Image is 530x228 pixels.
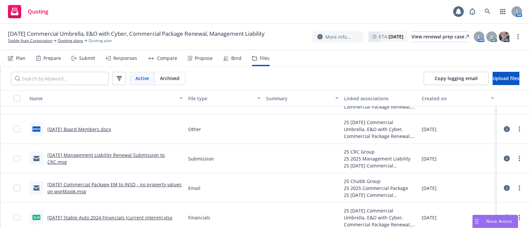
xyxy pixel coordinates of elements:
input: Toggle Row Selected [14,155,20,162]
div: Bind [231,56,241,61]
button: Created on [419,90,497,106]
span: Submission [188,155,214,162]
span: [DATE] [422,126,437,133]
button: Name [27,90,185,106]
span: xlsx [32,215,40,220]
input: Toggle Row Selected [14,126,20,132]
div: 25 [DATE] Commercial Umbrella, E&O with Cyber, Commercial Package Renewal, Management Liability [344,119,416,140]
span: Quoting [28,9,48,14]
span: Archived [160,75,180,82]
div: Submit [79,56,95,61]
a: View renewal prep case [411,31,469,42]
div: Summary [266,95,331,102]
input: Search by keyword... [11,72,109,85]
div: 25 [DATE] Commercial Umbrella, E&O with Cyber, Commercial Package Renewal, Management Liability [344,192,416,199]
div: Linked associations [344,95,416,102]
div: Prepare [43,56,61,61]
a: Stable Auto Corporation [8,38,52,44]
div: Created on [422,95,487,102]
a: more [515,155,523,162]
div: Compare [157,56,177,61]
a: more [515,184,523,192]
div: 25 [DATE] Commercial Umbrella, E&O with Cyber, Commercial Package Renewal, Management Liability [344,207,416,228]
a: Search [481,5,494,18]
span: [DATE] [422,185,437,192]
span: Copy logging email [435,75,478,81]
div: 25 CRC Group [344,148,416,155]
span: [DATE] [422,155,437,162]
div: Drag to move [473,215,481,228]
div: 25 2025 Commercial Package [344,185,416,192]
span: Upload files [493,75,519,81]
strong: [DATE] [389,33,403,40]
span: Active [135,75,149,82]
div: Files [260,56,270,61]
span: L [478,33,480,40]
a: Quoting plans [58,38,83,44]
a: [DATE] Stable Auto 2024 Financials (current interim).xlsx [47,214,172,221]
div: Propose [195,56,213,61]
span: [DATE] Commercial Umbrella, E&O with Cyber, Commercial Package Renewal, Management Liability [8,30,265,38]
div: Plan [16,56,26,61]
button: More info... [312,31,363,42]
a: more [515,213,523,221]
img: photo [499,31,509,42]
span: docx [32,126,40,131]
span: Quoting plan [88,38,112,44]
input: Toggle Row Selected [14,214,20,221]
div: Responses [113,56,137,61]
span: Nova Assist [486,218,512,224]
div: Name [29,95,176,102]
button: Copy logging email [424,72,489,85]
span: Z [490,33,493,40]
button: Upload files [493,72,519,85]
div: 25 Chubb Group [344,178,416,185]
button: Nova Assist [472,215,518,228]
a: [DATE] Board Members.docx [47,126,111,132]
div: View renewal prep case [411,32,469,42]
a: [DATE] Management Liability Renewal Submission to CRC.msg [47,152,165,165]
a: Quoting [5,2,51,21]
span: Email [188,185,200,192]
button: File type [185,90,263,106]
span: More info... [325,33,351,40]
a: [DATE] Commercial Package EM to INSD - no property values on workbook.msg [47,181,182,195]
a: more [515,125,523,133]
a: Switch app [496,5,509,18]
div: 25 [DATE] Commercial Umbrella, E&O with Cyber, Commercial Package Renewal, Management Liability [344,162,416,169]
a: Report a Bug [466,5,479,18]
button: Summary [263,90,341,106]
span: Other [188,126,201,133]
div: 25 2025 Management Liability [344,155,416,162]
div: File type [188,95,253,102]
span: Financials [188,214,210,221]
span: ETA : [379,33,403,40]
span: [DATE] [422,214,437,221]
input: Select all [14,95,20,102]
input: Toggle Row Selected [14,185,20,191]
a: more [514,33,522,41]
button: Linked associations [341,90,419,106]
